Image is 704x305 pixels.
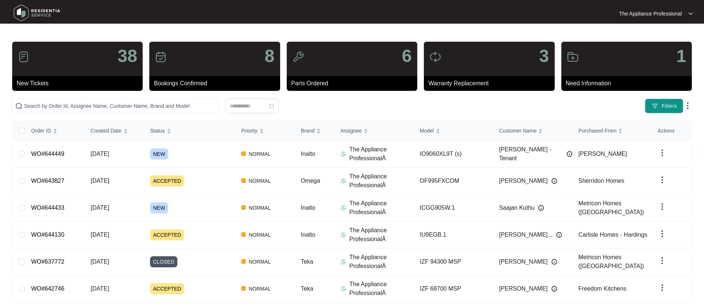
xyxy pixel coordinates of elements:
[91,258,109,265] span: [DATE]
[499,257,548,266] span: [PERSON_NAME]
[578,151,627,157] span: [PERSON_NAME]
[349,145,414,163] p: The Appliance ProfessionalÂ
[15,102,23,110] img: search-icon
[340,259,346,265] img: Assigner Icon
[85,121,144,141] th: Created Date
[658,256,667,265] img: dropdown arrow
[567,51,579,63] img: icon
[349,280,414,298] p: The Appliance ProfessionalÂ
[150,175,184,186] span: ACCEPTED
[301,258,313,265] span: Teka
[241,127,258,135] span: Priority
[539,47,549,65] p: 3
[683,101,692,110] img: dropdown arrow
[676,47,686,65] p: 1
[578,232,647,238] span: Carlisle Homes - Hardings
[556,232,562,238] img: Info icon
[301,127,314,135] span: Brand
[414,249,493,275] td: IZF 94300 MSP
[246,203,274,212] span: NORMAL
[340,127,362,135] span: Assignee
[144,121,235,141] th: Status
[662,102,677,110] span: Filters
[91,127,121,135] span: Created Date
[578,200,644,215] span: Metricon Homes ([GEOGRAPHIC_DATA])
[551,286,557,292] img: Info icon
[645,99,683,113] button: filter iconFilters
[31,232,64,238] a: WO#644130
[246,284,274,293] span: NORMAL
[91,205,109,211] span: [DATE]
[246,257,274,266] span: NORMAL
[652,121,691,141] th: Actions
[295,121,334,141] th: Brand
[414,141,493,168] td: IO9060XL9T (s)
[688,12,693,16] img: dropdown arrow
[118,47,137,65] p: 38
[658,202,667,211] img: dropdown arrow
[340,232,346,238] img: Assigner Icon
[619,10,682,17] p: The Appliance Professional
[493,121,572,141] th: Customer Name
[499,230,552,239] span: [PERSON_NAME]...
[150,202,168,213] span: NEW
[429,51,441,63] img: icon
[499,127,537,135] span: Customer Name
[18,51,30,63] img: icon
[658,175,667,184] img: dropdown arrow
[292,51,304,63] img: icon
[414,195,493,222] td: ICGG905W.1
[31,205,64,211] a: WO#644433
[235,121,295,141] th: Priority
[241,259,246,264] img: Vercel Logo
[241,232,246,237] img: Vercel Logo
[154,79,280,88] p: Bookings Confirmed
[578,254,644,269] span: Metricon Homes ([GEOGRAPHIC_DATA])
[340,205,346,211] img: Assigner Icon
[658,229,667,238] img: dropdown arrow
[241,286,246,291] img: Vercel Logo
[91,178,109,184] span: [DATE]
[414,121,493,141] th: Model
[349,199,414,217] p: The Appliance ProfessionalÂ
[241,178,246,183] img: Vercel Logo
[150,127,165,135] span: Status
[567,151,572,157] img: Info icon
[414,275,493,302] td: IZF 68700 MSP
[291,79,417,88] p: Parts Ordered
[658,283,667,292] img: dropdown arrow
[349,253,414,271] p: The Appliance ProfessionalÂ
[301,178,320,184] span: Omega
[150,283,184,294] span: ACCEPTED
[246,177,274,185] span: NORMAL
[428,79,554,88] p: Warranty Replacement
[31,127,51,135] span: Order ID
[538,205,544,211] img: Info icon
[340,178,346,184] img: Assigner Icon
[24,102,216,110] input: Search by Order Id, Assignee Name, Customer Name, Brand and Model
[499,284,548,293] span: [PERSON_NAME]
[499,177,548,185] span: [PERSON_NAME]
[150,256,177,267] span: CLOSED
[340,286,346,292] img: Assigner Icon
[11,2,63,24] img: residentia service logo
[414,168,493,195] td: OF995FXCOM
[651,102,659,110] img: filter icon
[499,145,563,163] span: [PERSON_NAME] - Tenant
[414,222,493,249] td: IU9EGB.1
[551,178,557,184] img: Info icon
[150,148,168,160] span: NEW
[91,232,109,238] span: [DATE]
[265,47,275,65] p: 8
[578,178,625,184] span: Sherridon Homes
[658,148,667,157] img: dropdown arrow
[241,151,246,156] img: Vercel Logo
[349,172,414,190] p: The Appliance ProfessionalÂ
[301,285,313,292] span: Teka
[25,121,85,141] th: Order ID
[241,205,246,210] img: Vercel Logo
[31,285,64,292] a: WO#642746
[301,205,315,211] span: Inalto
[31,178,64,184] a: WO#643827
[246,150,274,158] span: NORMAL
